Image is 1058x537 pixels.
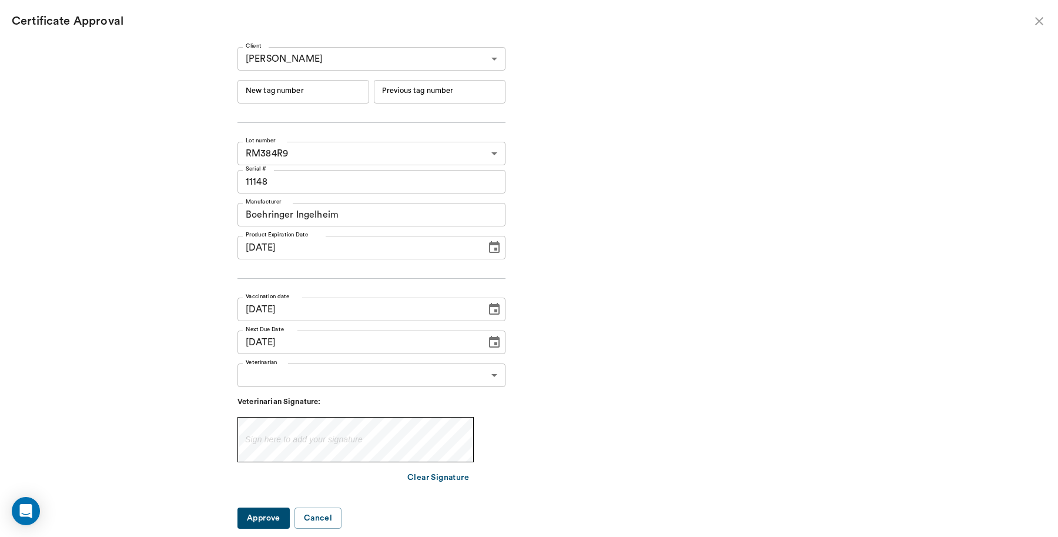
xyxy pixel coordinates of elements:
[483,298,506,321] button: Choose date, selected date is Aug 19, 2025
[403,467,474,489] button: Clear Signature
[237,396,505,408] div: Veterinarian Signature:
[1032,14,1046,28] button: close
[237,47,505,71] div: [PERSON_NAME]
[483,331,506,354] button: Choose date, selected date is Aug 18, 2026
[12,12,1032,31] div: Certificate Approval
[246,325,284,333] label: Next Due Date
[246,136,276,145] label: Lot number
[483,236,506,259] button: Choose date, selected date is Jun 19, 2026
[237,298,478,321] input: MM/DD/YYYY
[237,331,478,354] input: MM/DD/YYYY
[246,231,308,239] label: Product Expiration Date
[246,198,282,206] label: Manufacturer
[237,142,505,165] div: RM384R9
[246,292,289,301] label: Vaccination date
[246,42,262,50] label: Client
[294,508,341,529] button: Cancel
[237,508,290,529] button: Approve
[237,236,478,259] input: MM/DD/YYYY
[246,358,277,366] label: Veterinarian
[246,165,266,173] label: Serial #
[12,497,40,525] div: Open Intercom Messenger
